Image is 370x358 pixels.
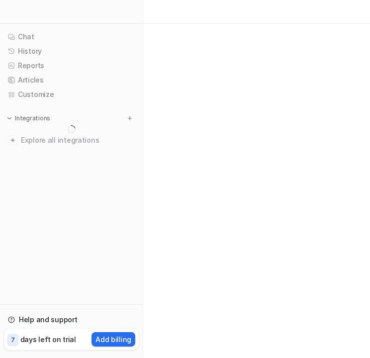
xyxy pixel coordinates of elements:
a: Explore all integrations [4,133,139,147]
p: Integrations [15,114,50,122]
img: expand menu [6,115,13,122]
a: Chat [4,30,139,44]
p: days left on trial [20,334,76,345]
img: menu_add.svg [126,115,133,122]
a: History [4,44,139,58]
button: Add billing [92,332,135,347]
img: explore all integrations [8,135,18,145]
a: Reports [4,59,139,73]
span: Explore all integrations [21,132,135,148]
a: Customize [4,88,139,101]
a: Help and support [4,313,139,327]
p: 7 [11,336,15,345]
button: Integrations [4,113,53,123]
p: Add billing [95,334,131,345]
a: Articles [4,73,139,87]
